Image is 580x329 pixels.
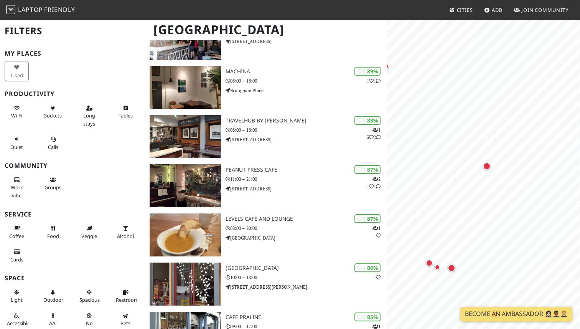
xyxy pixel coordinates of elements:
span: People working [11,184,23,198]
button: Restroom [114,286,138,306]
div: Map marker [446,263,457,273]
p: 11:00 – 21:00 [226,175,387,183]
span: Add [492,7,503,13]
div: | 88% [354,116,381,125]
div: | 87% [354,165,381,174]
span: Alcohol [117,233,134,240]
span: Accessible [7,320,30,327]
a: LaptopFriendly LaptopFriendly [6,3,75,17]
div: Map marker [433,263,442,272]
span: Spacious [79,296,100,303]
h3: Cafe Praline. [226,314,387,321]
span: Quiet [10,144,23,150]
span: Long stays [83,112,95,127]
a: Santosa Wellness Centre | 86% 1 [GEOGRAPHIC_DATA] 10:00 – 18:00 [STREET_ADDRESS][PERSON_NAME] [145,263,387,306]
p: [STREET_ADDRESS][PERSON_NAME] [226,283,387,291]
button: Calls [41,133,65,153]
p: [STREET_ADDRESS] [226,136,387,143]
span: Food [47,233,59,240]
h3: My Places [5,50,140,57]
a: Levels Café and Lounge | 87% 11 Levels Café and Lounge 08:00 – 20:00 [GEOGRAPHIC_DATA] [145,213,387,256]
h3: Machina [226,68,387,75]
span: Outdoor area [43,296,63,303]
span: Credit cards [10,256,23,263]
div: | 86% [354,263,381,272]
span: Pet friendly [120,320,130,327]
img: Levels Café and Lounge [150,213,221,256]
h3: Community [5,162,140,169]
span: Join Community [521,7,568,13]
a: TravelHub by Lothian | 88% 132 TravelHub by [PERSON_NAME] 08:00 – 18:00 [STREET_ADDRESS] [145,115,387,158]
button: Quiet [5,133,29,153]
img: Peanut Press Cafe [150,164,221,207]
a: Cities [446,3,476,17]
button: Cards [5,245,29,266]
p: 2 1 1 [367,175,381,190]
a: Machina | 89% 11 Machina 08:00 – 18:00 Brougham Place [145,66,387,109]
button: Sockets [41,102,65,122]
span: Coffee [9,233,24,240]
p: 1 1 [372,225,381,239]
img: Machina [150,66,221,109]
span: Air conditioned [49,320,57,327]
h3: Peanut Press Cafe [226,167,387,173]
span: Laptop [18,5,43,14]
span: Power sockets [44,112,62,119]
p: 08:00 – 18:00 [226,126,387,134]
h3: Space [5,274,140,282]
button: Groups [41,174,65,194]
p: 10:00 – 18:00 [226,274,387,281]
button: Spacious [77,286,101,306]
p: [STREET_ADDRESS] [226,185,387,192]
span: Group tables [44,184,61,191]
p: 1 [374,274,381,281]
h3: [GEOGRAPHIC_DATA] [226,265,387,271]
button: Light [5,286,29,306]
img: TravelHub by Lothian [150,115,221,158]
h3: Productivity [5,90,140,98]
button: Coffee [5,222,29,242]
p: Brougham Place [226,87,387,94]
a: Join Community [511,3,572,17]
div: | 89% [354,67,381,76]
p: 08:00 – 18:00 [226,77,387,84]
span: Work-friendly tables [119,112,133,119]
h2: Filters [5,19,140,43]
span: Restroom [116,296,138,303]
div: Map marker [424,258,434,268]
img: Santosa Wellness Centre [150,263,221,306]
p: 1 1 [367,77,381,84]
span: Friendly [44,5,75,14]
h3: TravelHub by [PERSON_NAME] [226,117,387,124]
div: | 85% [354,312,381,321]
button: Wi-Fi [5,102,29,122]
h1: [GEOGRAPHIC_DATA] [147,19,385,40]
span: Cities [457,7,473,13]
span: Video/audio calls [48,144,58,150]
p: 1 3 2 [367,126,381,141]
a: Peanut Press Cafe | 87% 211 Peanut Press Cafe 11:00 – 21:00 [STREET_ADDRESS] [145,164,387,207]
img: LaptopFriendly [6,5,15,14]
p: [GEOGRAPHIC_DATA] [226,234,387,241]
button: Veggie [77,222,101,242]
h3: Levels Café and Lounge [226,216,387,222]
h3: Service [5,211,140,218]
span: Veggie [81,233,97,240]
button: Work vibe [5,174,29,202]
div: | 87% [354,214,381,223]
button: Outdoor [41,286,65,306]
p: 08:00 – 20:00 [226,225,387,232]
span: Natural light [11,296,23,303]
span: Stable Wi-Fi [11,112,22,119]
button: Tables [114,102,138,122]
button: Long stays [77,102,101,130]
button: Alcohol [114,222,138,242]
div: Map marker [481,161,492,172]
button: Food [41,222,65,242]
a: Add [481,3,506,17]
